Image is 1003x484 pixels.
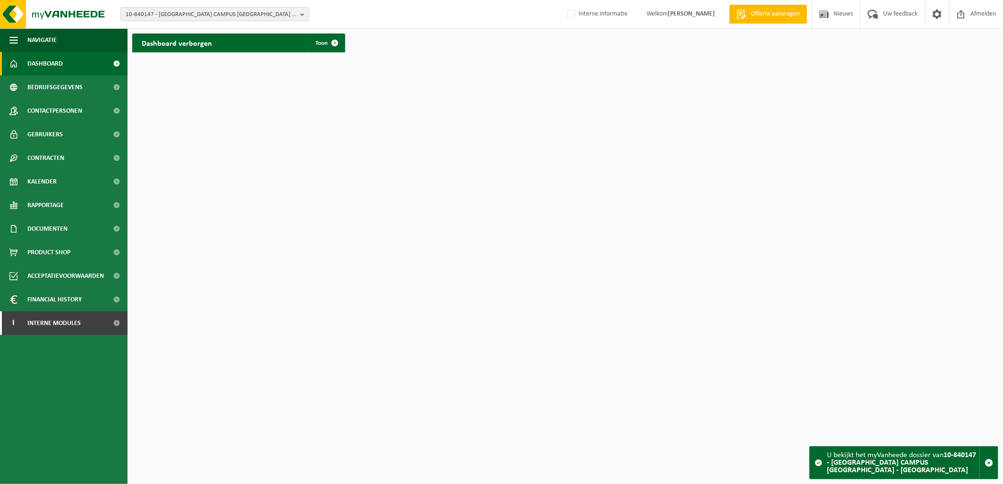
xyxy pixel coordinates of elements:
span: Product Shop [27,241,70,264]
span: Acceptatievoorwaarden [27,264,104,288]
span: Kalender [27,170,57,193]
span: Rapportage [27,193,64,217]
h2: Dashboard verborgen [132,33,221,52]
a: Toon [308,33,344,52]
span: Contracten [27,146,64,170]
button: 10-840147 - [GEOGRAPHIC_DATA] CAMPUS [GEOGRAPHIC_DATA] - [GEOGRAPHIC_DATA] [120,7,309,21]
span: Documenten [27,217,68,241]
strong: 10-840147 - [GEOGRAPHIC_DATA] CAMPUS [GEOGRAPHIC_DATA] - [GEOGRAPHIC_DATA] [827,451,976,474]
span: Interne modules [27,311,81,335]
span: Navigatie [27,28,57,52]
span: I [9,311,18,335]
span: Financial History [27,288,82,311]
div: U bekijkt het myVanheede dossier van [827,447,979,479]
span: Bedrijfsgegevens [27,75,83,99]
span: Offerte aanvragen [748,9,802,19]
a: Offerte aanvragen [729,5,807,24]
span: Contactpersonen [27,99,82,123]
span: 10-840147 - [GEOGRAPHIC_DATA] CAMPUS [GEOGRAPHIC_DATA] - [GEOGRAPHIC_DATA] [126,8,297,22]
span: Gebruikers [27,123,63,146]
strong: [PERSON_NAME] [668,10,715,17]
span: Dashboard [27,52,63,75]
span: Toon [315,40,328,46]
label: Interne informatie [565,7,628,21]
